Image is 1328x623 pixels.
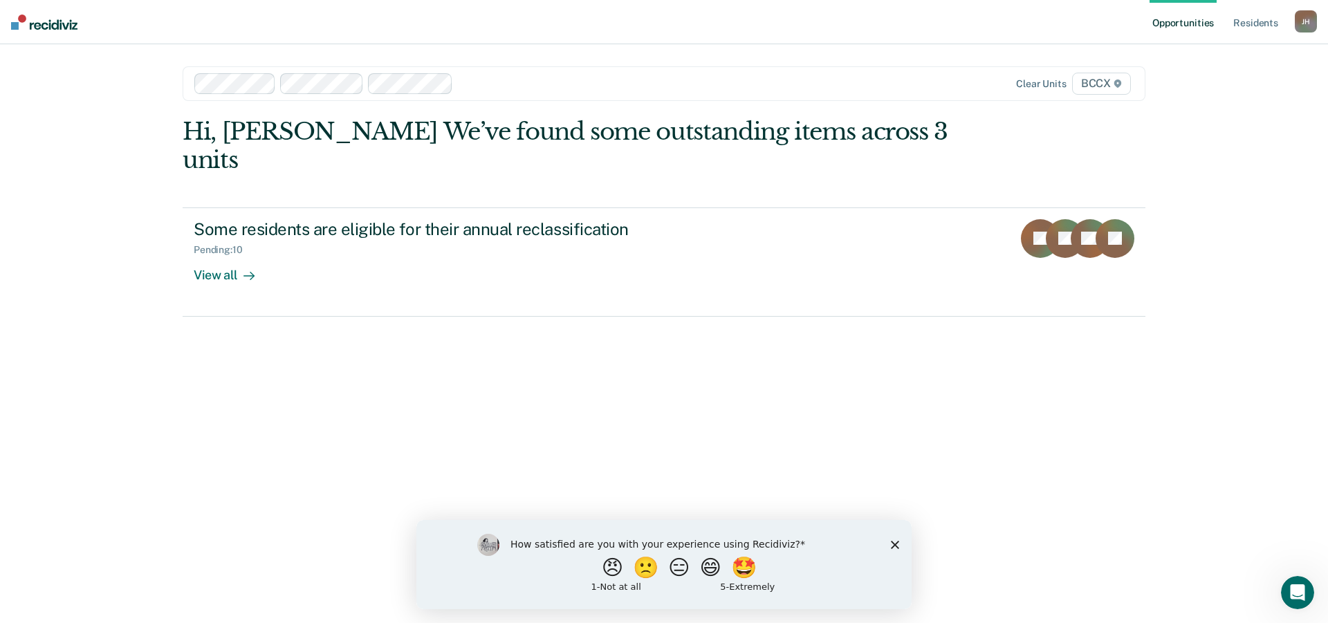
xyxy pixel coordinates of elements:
[1016,78,1067,90] div: Clear units
[1295,10,1317,32] button: JH
[194,244,254,256] div: Pending : 10
[1281,576,1314,609] iframe: Intercom live chat
[1295,10,1317,32] div: J H
[183,207,1145,317] a: Some residents are eligible for their annual reclassificationPending:10View all
[1072,73,1131,95] span: BCCX
[11,15,77,30] img: Recidiviz
[194,219,679,239] div: Some residents are eligible for their annual reclassification
[416,520,912,609] iframe: Survey by Kim from Recidiviz
[183,118,953,174] div: Hi, [PERSON_NAME] We’ve found some outstanding items across 3 units
[194,256,271,283] div: View all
